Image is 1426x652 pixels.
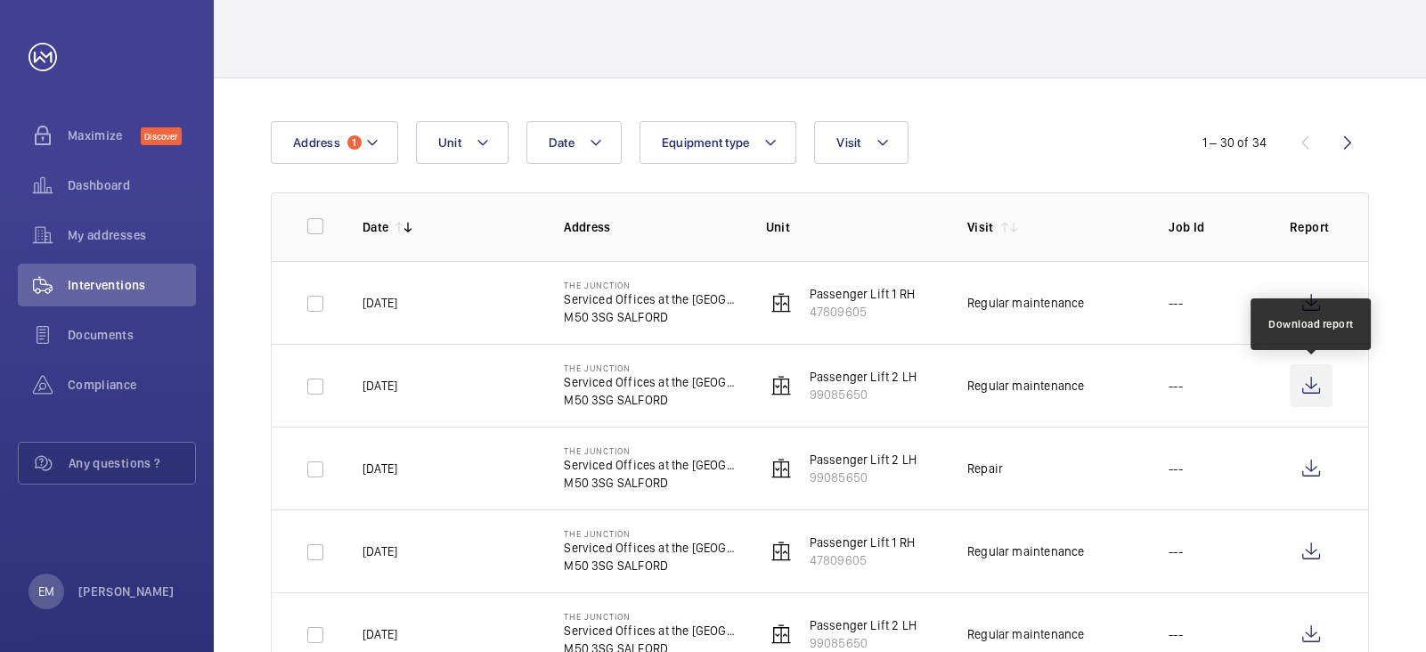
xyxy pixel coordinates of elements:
[38,583,54,600] p: EM
[564,391,737,409] p: M50 3SG SALFORD
[564,373,737,391] p: Serviced Offices at the [GEOGRAPHIC_DATA]
[347,135,362,150] span: 1
[1202,134,1267,151] div: 1 – 30 of 34
[526,121,622,164] button: Date
[293,135,340,150] span: Address
[1169,218,1261,236] p: Job Id
[967,542,1084,560] div: Regular maintenance
[438,135,461,150] span: Unit
[810,285,915,303] p: Passenger Lift 1 RH
[967,460,1003,477] div: Repair
[564,218,737,236] p: Address
[564,622,737,640] p: Serviced Offices at the [GEOGRAPHIC_DATA]
[810,368,917,386] p: Passenger Lift 2 LH
[1169,460,1183,477] p: ---
[564,290,737,308] p: Serviced Offices at the [GEOGRAPHIC_DATA]
[810,551,915,569] p: 47809605
[662,135,750,150] span: Equipment type
[68,176,196,194] span: Dashboard
[1169,625,1183,643] p: ---
[564,456,737,474] p: Serviced Offices at the [GEOGRAPHIC_DATA]
[68,226,196,244] span: My addresses
[810,616,917,634] p: Passenger Lift 2 LH
[549,135,574,150] span: Date
[770,375,792,396] img: elevator.svg
[564,308,737,326] p: M50 3SG SALFORD
[271,121,398,164] button: Address1
[363,542,397,560] p: [DATE]
[1169,294,1183,312] p: ---
[770,541,792,562] img: elevator.svg
[363,377,397,395] p: [DATE]
[967,377,1084,395] div: Regular maintenance
[564,611,737,622] p: The Junction
[68,126,141,144] span: Maximize
[770,623,792,645] img: elevator.svg
[363,460,397,477] p: [DATE]
[363,625,397,643] p: [DATE]
[810,451,917,469] p: Passenger Lift 2 LH
[1169,542,1183,560] p: ---
[1169,377,1183,395] p: ---
[810,303,915,321] p: 47809605
[810,534,915,551] p: Passenger Lift 1 RH
[564,474,737,492] p: M50 3SG SALFORD
[564,528,737,539] p: The Junction
[967,625,1084,643] div: Regular maintenance
[68,326,196,344] span: Documents
[836,135,860,150] span: Visit
[564,445,737,456] p: The Junction
[68,376,196,394] span: Compliance
[770,292,792,314] img: elevator.svg
[1268,316,1354,332] div: Download report
[416,121,509,164] button: Unit
[814,121,908,164] button: Visit
[810,386,917,403] p: 99085650
[564,539,737,557] p: Serviced Offices at the [GEOGRAPHIC_DATA]
[564,557,737,575] p: M50 3SG SALFORD
[967,218,994,236] p: Visit
[564,280,737,290] p: The Junction
[68,276,196,294] span: Interventions
[967,294,1084,312] div: Regular maintenance
[770,458,792,479] img: elevator.svg
[810,469,917,486] p: 99085650
[810,634,917,652] p: 99085650
[766,218,939,236] p: Unit
[1290,218,1332,236] p: Report
[640,121,797,164] button: Equipment type
[363,218,388,236] p: Date
[564,363,737,373] p: The Junction
[141,127,182,145] span: Discover
[363,294,397,312] p: [DATE]
[69,454,195,472] span: Any questions ?
[78,583,175,600] p: [PERSON_NAME]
